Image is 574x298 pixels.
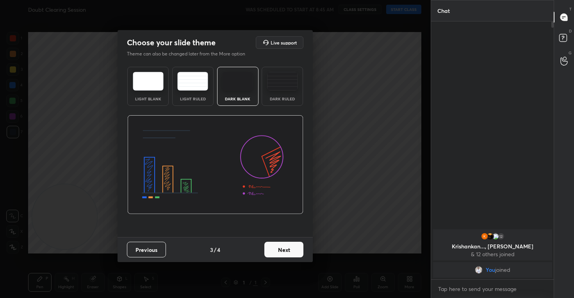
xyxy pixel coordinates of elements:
h4: 3 [210,246,213,254]
h5: Live support [271,40,297,45]
img: lightRuledTheme.5fabf969.svg [177,72,208,91]
h2: Choose your slide theme [127,37,216,48]
div: grid [431,228,554,279]
div: Dark Ruled [267,97,298,101]
span: You [486,267,495,273]
img: 5fec7a98e4a9477db02da60e09992c81.jpg [475,266,483,274]
div: Light Blank [132,97,164,101]
img: ec989d111ff3493e8a48a3b87c623140.29740249_3 [480,232,488,240]
div: 12 [497,232,504,240]
button: Next [264,242,303,257]
img: 3 [491,232,499,240]
h4: 4 [217,246,220,254]
img: f0d4e8a9999e435aac04867c58e919a7.jpg [486,232,494,240]
span: joined [495,267,510,273]
img: darkRuledTheme.de295e13.svg [267,72,298,91]
div: Dark Blank [222,97,253,101]
p: T [569,6,572,12]
div: Light Ruled [177,97,209,101]
p: Chat [431,0,456,21]
img: darkThemeBanner.d06ce4a2.svg [127,115,303,214]
img: darkTheme.f0cc69e5.svg [222,72,253,91]
p: D [569,28,572,34]
p: Krishankan..., [PERSON_NAME] [438,243,547,250]
h4: / [214,246,216,254]
p: Theme can also be changed later from the More option [127,50,253,57]
p: G [569,50,572,56]
button: Previous [127,242,166,257]
p: & 12 others joined [438,251,547,257]
img: lightTheme.e5ed3b09.svg [133,72,164,91]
